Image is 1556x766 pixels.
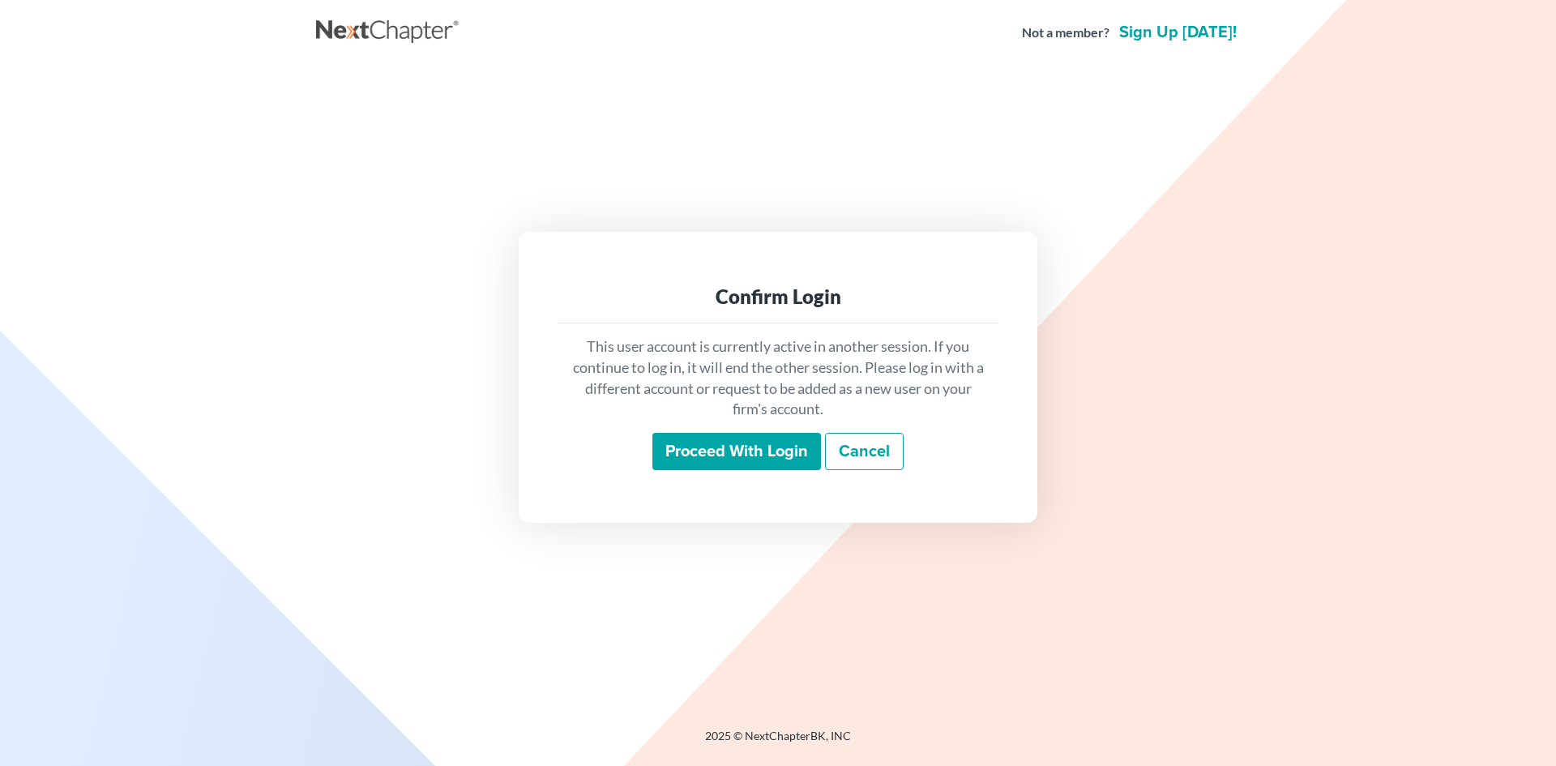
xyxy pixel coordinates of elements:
a: Cancel [825,433,904,470]
input: Proceed with login [652,433,821,470]
p: This user account is currently active in another session. If you continue to log in, it will end ... [571,336,985,420]
strong: Not a member? [1022,24,1109,42]
div: 2025 © NextChapterBK, INC [316,728,1240,757]
a: Sign up [DATE]! [1116,24,1240,41]
div: Confirm Login [571,284,985,310]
